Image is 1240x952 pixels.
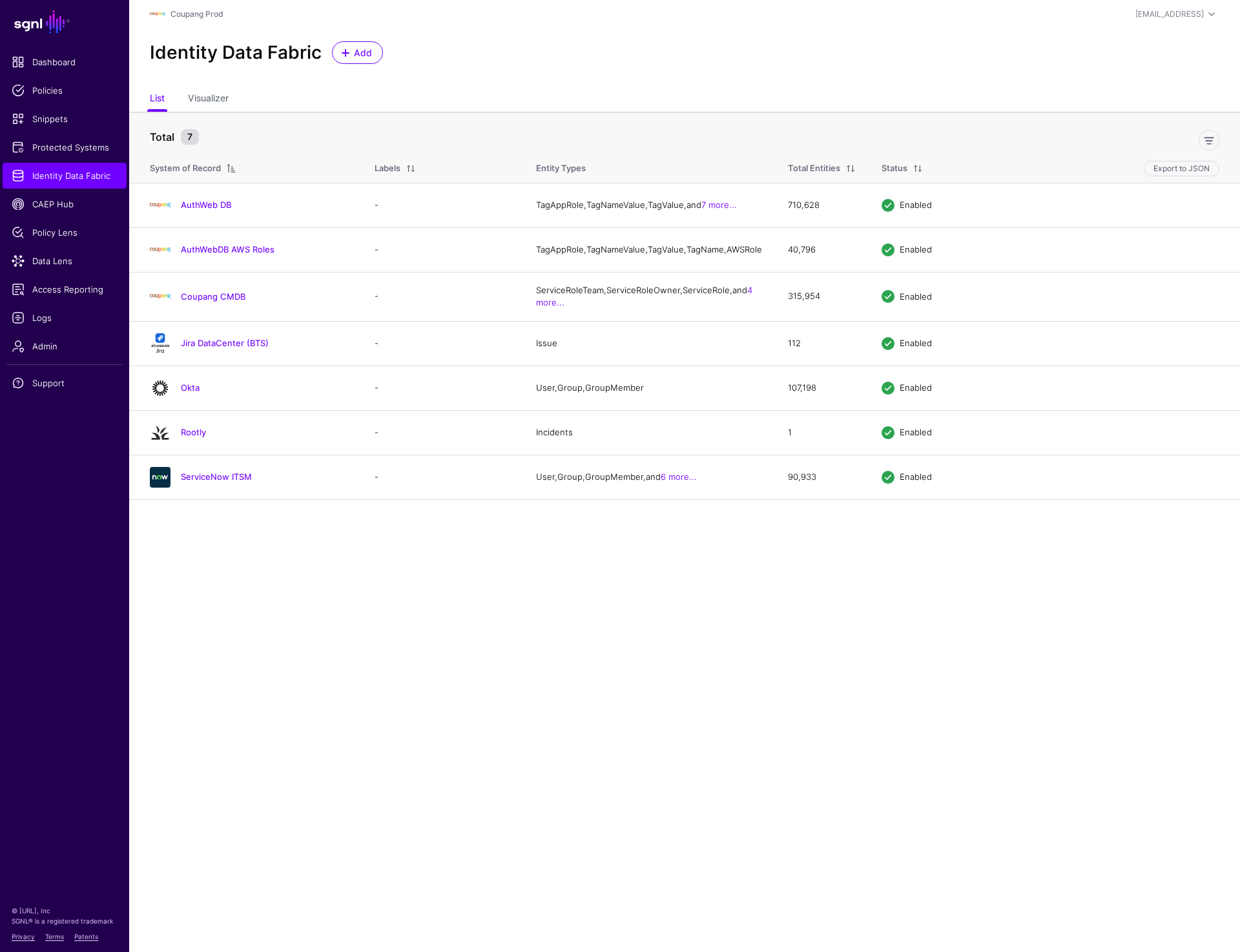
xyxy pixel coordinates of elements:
[362,366,523,410] td: -
[188,87,229,112] a: Visualizer
[900,291,932,301] span: Enabled
[523,272,775,321] td: ServiceRoleTeam, ServiceRoleOwner, ServiceRole, and
[150,286,170,307] img: svg+xml;base64,PHN2ZyBpZD0iTG9nbyIgeG1sbnM9Imh0dHA6Ly93d3cudzMub3JnLzIwMDAvc3ZnIiB3aWR0aD0iMTIxLj...
[900,338,932,348] span: Enabled
[12,169,118,182] span: Identity Data Fabric
[362,183,523,227] td: -
[181,338,269,348] a: Jira DataCenter (BTS)
[882,162,907,175] div: Status
[775,410,869,455] td: 1
[900,200,932,210] span: Enabled
[362,272,523,321] td: -
[536,163,586,173] span: Entity Types
[788,162,840,175] div: Total Entities
[12,905,118,916] p: © [URL], Inc
[362,455,523,499] td: -
[150,422,170,443] img: svg+xml;base64,PHN2ZyB3aWR0aD0iMjQiIGhlaWdodD0iMjQiIHZpZXdCb3g9IjAgMCAyNCAyNCIgZmlsbD0ibm9uZSIgeG...
[12,112,118,125] span: Snippets
[775,321,869,366] td: 112
[523,321,775,366] td: Issue
[12,933,35,940] a: Privacy
[150,333,170,354] img: svg+xml;base64,PHN2ZyB3aWR0aD0iMTQxIiBoZWlnaHQ9IjE2NCIgdmlld0JveD0iMCAwIDE0MSAxNjQiIGZpbGw9Im5vbm...
[3,163,127,189] a: Identity Data Fabric
[150,195,170,216] img: svg+xml;base64,PHN2ZyBpZD0iTG9nbyIgeG1sbnM9Imh0dHA6Ly93d3cudzMub3JnLzIwMDAvc3ZnIiB3aWR0aD0iMTIxLj...
[362,227,523,272] td: -
[701,200,737,210] a: 7 more...
[150,6,165,22] img: svg+xml;base64,PHN2ZyBpZD0iTG9nbyIgeG1sbnM9Imh0dHA6Ly93d3cudzMub3JnLzIwMDAvc3ZnIiB3aWR0aD0iMTIxLj...
[775,227,869,272] td: 40,796
[523,183,775,227] td: TagAppRole, TagNameValue, TagValue, and
[3,276,127,302] a: Access Reporting
[900,427,932,437] span: Enabled
[3,78,127,103] a: Policies
[150,467,170,488] img: svg+xml;base64,PHN2ZyB3aWR0aD0iNjQiIGhlaWdodD0iNjQiIHZpZXdCb3g9IjAgMCA2NCA2NCIgZmlsbD0ibm9uZSIgeG...
[181,129,199,145] small: 7
[362,410,523,455] td: -
[150,378,170,398] img: svg+xml;base64,PHN2ZyB3aWR0aD0iNjQiIGhlaWdodD0iNjQiIHZpZXdCb3g9IjAgMCA2NCA2NCIgZmlsbD0ibm9uZSIgeG...
[74,933,98,940] a: Patents
[3,305,127,331] a: Logs
[150,240,170,260] img: svg+xml;base64,PHN2ZyBpZD0iTG9nbyIgeG1sbnM9Imh0dHA6Ly93d3cudzMub3JnLzIwMDAvc3ZnIiB3aWR0aD0iMTIxLj...
[181,200,231,210] a: AuthWeb DB
[900,244,932,254] span: Enabled
[375,162,400,175] div: Labels
[3,106,127,132] a: Snippets
[775,366,869,410] td: 107,198
[170,9,223,19] a: Coupang Prod
[661,471,697,482] a: 6 more...
[12,916,118,926] p: SGNL® is a registered trademark
[900,471,932,482] span: Enabled
[3,191,127,217] a: CAEP Hub
[362,321,523,366] td: -
[12,311,118,324] span: Logs
[332,41,383,64] a: Add
[150,42,322,64] h2: Identity Data Fabric
[8,8,121,36] a: SGNL
[12,56,118,68] span: Dashboard
[12,254,118,267] span: Data Lens
[1135,8,1204,20] div: [EMAIL_ADDRESS]
[181,471,252,482] a: ServiceNow ITSM
[12,141,118,154] span: Protected Systems
[12,340,118,353] span: Admin
[775,183,869,227] td: 710,628
[3,333,127,359] a: Admin
[775,272,869,321] td: 315,954
[12,198,118,211] span: CAEP Hub
[150,162,221,175] div: System of Record
[150,130,174,143] strong: Total
[523,455,775,499] td: User, Group, GroupMember, and
[900,382,932,393] span: Enabled
[181,244,274,254] a: AuthWebDB AWS Roles
[353,46,374,59] span: Add
[3,134,127,160] a: Protected Systems
[150,87,165,112] a: List
[3,220,127,245] a: Policy Lens
[1144,161,1219,176] button: Export to JSON
[181,382,200,393] a: Okta
[523,227,775,272] td: TagAppRole, TagNameValue, TagValue, TagName, AWSRole
[12,226,118,239] span: Policy Lens
[45,933,64,940] a: Terms
[3,248,127,274] a: Data Lens
[12,84,118,97] span: Policies
[775,455,869,499] td: 90,933
[3,49,127,75] a: Dashboard
[12,377,118,389] span: Support
[523,366,775,410] td: User, Group, GroupMember
[181,291,245,302] a: Coupang CMDB
[181,427,206,437] a: Rootly
[12,283,118,296] span: Access Reporting
[523,410,775,455] td: Incidents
